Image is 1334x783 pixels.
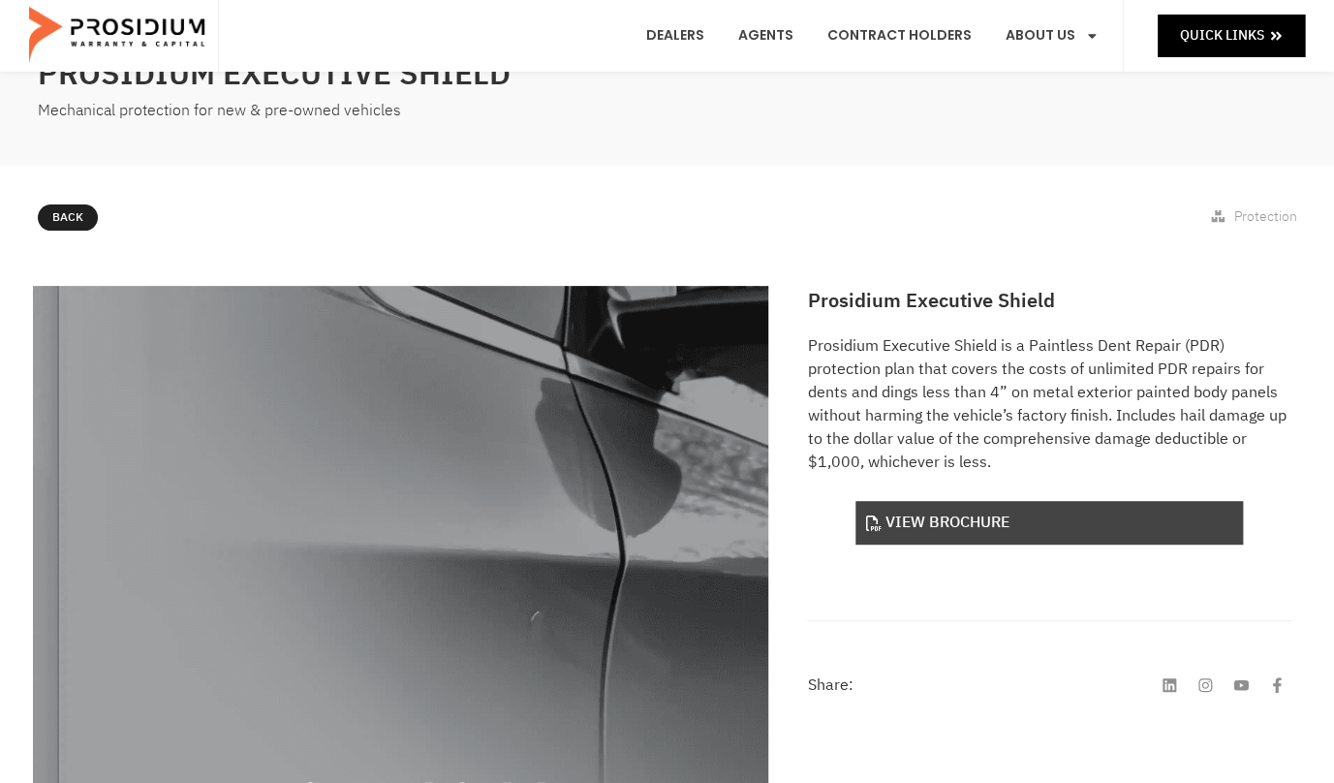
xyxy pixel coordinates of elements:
[807,334,1291,474] p: Prosidium Executive Shield is a Paintless Dent Repair (PDR) protection plan that covers the costs...
[855,501,1243,545] a: View Brochure
[52,207,83,229] span: Back
[1158,15,1305,56] a: Quick Links
[1234,206,1297,227] span: Protection
[38,204,98,232] a: Back
[1180,23,1264,47] span: Quick Links
[38,97,658,125] div: Mechanical protection for new & pre-owned vehicles
[807,677,853,693] h4: Share:
[38,50,658,97] h2: Prosidium Executive Shield
[807,286,1291,315] h2: Prosidium Executive Shield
